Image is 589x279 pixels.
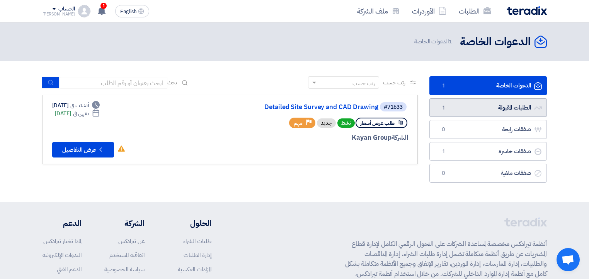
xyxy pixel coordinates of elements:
[429,76,547,95] a: الدعوات الخاصة1
[58,6,75,12] div: الحساب
[57,265,82,274] a: الدعم الفني
[224,104,378,111] a: Detailed Site Survey and CAD Drawing
[384,104,403,110] div: #71633
[557,248,580,271] div: Open chat
[73,110,89,118] span: ينتهي في
[78,5,90,17] img: profile_test.png
[352,79,375,87] div: رتب حسب
[429,164,547,183] a: صفقات ملغية0
[118,237,145,245] a: عن تيرادكس
[294,120,303,127] span: مهم
[406,2,453,20] a: الأوردرات
[317,118,336,128] div: جديد
[337,118,355,128] span: نشط
[104,265,145,274] a: سياسة الخصوصية
[507,6,547,15] img: Teradix logo
[351,2,406,20] a: ملف الشركة
[52,101,100,110] div: [DATE]
[178,265,211,274] a: المزادات العكسية
[429,120,547,139] a: صفقات رابحة0
[439,82,448,90] span: 1
[104,217,145,229] li: الشركة
[449,37,452,46] span: 1
[414,37,454,46] span: الدعوات الخاصة
[183,237,211,245] a: طلبات الشراء
[439,126,448,134] span: 0
[184,251,211,259] a: إدارة الطلبات
[55,110,100,118] div: [DATE]
[439,104,448,112] span: 1
[43,237,82,245] a: لماذا تختار تيرادكس
[453,2,497,20] a: الطلبات
[460,34,531,50] h2: الدعوات الخاصة
[109,251,145,259] a: اتفاقية المستخدم
[43,12,75,16] div: [PERSON_NAME]
[115,5,149,17] button: English
[100,3,107,9] span: 1
[439,169,448,177] span: 0
[439,148,448,156] span: 1
[70,101,89,110] span: أنشئت في
[392,133,408,142] span: الشركة
[43,217,82,229] li: الدعم
[360,120,395,127] span: طلب عرض أسعار
[52,142,114,157] button: عرض التفاصيل
[429,98,547,117] a: الطلبات المقبولة1
[383,79,405,87] span: رتب حسب
[43,251,82,259] a: الندوات الإلكترونية
[168,217,211,229] li: الحلول
[167,79,177,87] span: بحث
[120,9,136,14] span: English
[429,142,547,161] a: صفقات خاسرة1
[222,133,408,143] div: Kayan Group
[59,77,167,89] input: ابحث بعنوان أو رقم الطلب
